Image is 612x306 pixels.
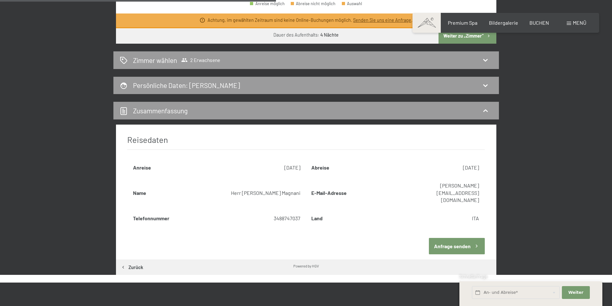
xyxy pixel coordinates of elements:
h3: Reisedaten [127,130,485,150]
th: Abreise [306,159,395,176]
td: [PERSON_NAME][EMAIL_ADDRESS][DOMAIN_NAME] [395,177,484,209]
div: Anreise möglich [250,2,285,6]
a: Premium Spa [448,20,477,26]
td: Herr [PERSON_NAME] Magnani [217,177,306,209]
div: Abreise nicht möglich [291,2,336,6]
h2: Zimmer wählen [133,56,177,65]
div: Dauer des Aufenthalts: [273,32,339,38]
a: Senden Sie uns eine Anfrage [353,17,411,23]
h2: Persönliche Daten : [PERSON_NAME] [133,81,240,89]
button: Zurück [116,259,148,275]
h2: Zusammen­fassung [133,107,188,115]
a: BUCHEN [529,20,549,26]
button: Weiter [562,286,590,299]
span: Schnellanfrage [459,274,487,279]
div: Auswahl [342,2,362,6]
th: E-Mail-Adresse [306,177,395,209]
td: 3488747037 [217,210,306,227]
th: Anreise [128,159,217,176]
td: [DATE] [395,159,484,176]
span: Weiter [568,290,583,295]
div: Powered by HGV [293,263,319,268]
button: Weiter zu „Zimmer“ [439,28,496,44]
td: [DATE] [217,159,306,176]
td: ITA [395,210,484,227]
a: Bildergalerie [489,20,518,26]
div: Achtung, im gewählten Zeitraum sind keine Online-Buchungen möglich. . [208,17,412,23]
button: Anfrage senden [429,238,485,254]
th: Telefonnummer [128,210,217,227]
th: Land [306,210,395,227]
th: Name [128,177,217,209]
span: Menü [573,20,586,26]
b: 4 Nächte [320,32,339,38]
span: 2 Erwachsene [181,57,220,63]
